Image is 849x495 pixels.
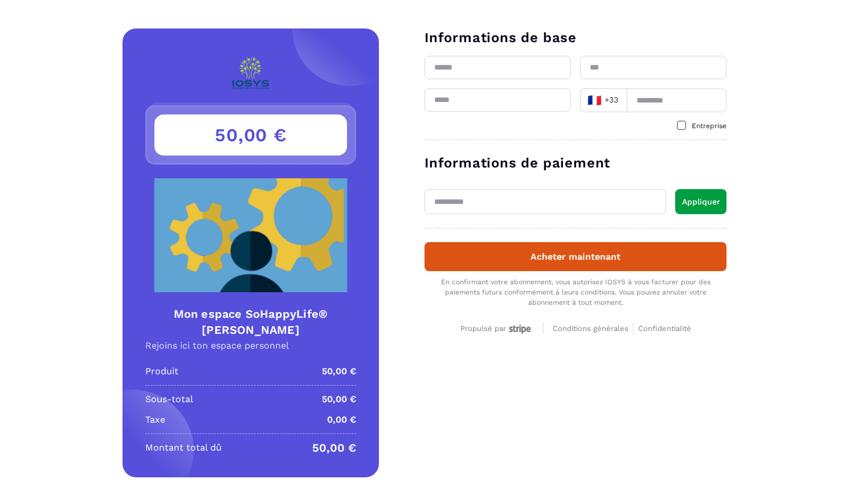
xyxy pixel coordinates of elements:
[675,189,726,214] button: Appliquer
[145,365,178,378] p: Produit
[145,178,356,292] img: Product Image
[145,340,356,351] p: Rejoins ici ton espace personnel
[638,324,691,333] span: Confidentialité
[638,322,691,333] a: Confidentialité
[553,324,628,333] span: Conditions générales
[460,324,534,334] div: Propulsé par
[424,28,726,47] h3: Informations de base
[424,242,726,271] button: Acheter maintenant
[587,92,619,108] span: +33
[580,88,627,112] div: Search for option
[204,57,297,89] img: logo
[622,92,623,109] input: Search for option
[424,277,726,308] div: En confirmant votre abonnement, vous autorisez IOSYS à vous facturer pour des paiements futurs co...
[327,413,356,427] p: 0,00 €
[424,154,726,172] h3: Informations de paiement
[460,322,534,333] a: Propulsé par
[322,392,356,406] p: 50,00 €
[587,92,602,108] span: 🇫🇷
[154,114,347,156] h3: 50,00 €
[312,441,356,455] p: 50,00 €
[145,306,356,338] h4: Mon espace SoHappyLife® [PERSON_NAME]
[692,122,726,130] span: Entreprise
[322,365,356,378] p: 50,00 €
[553,322,634,333] a: Conditions générales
